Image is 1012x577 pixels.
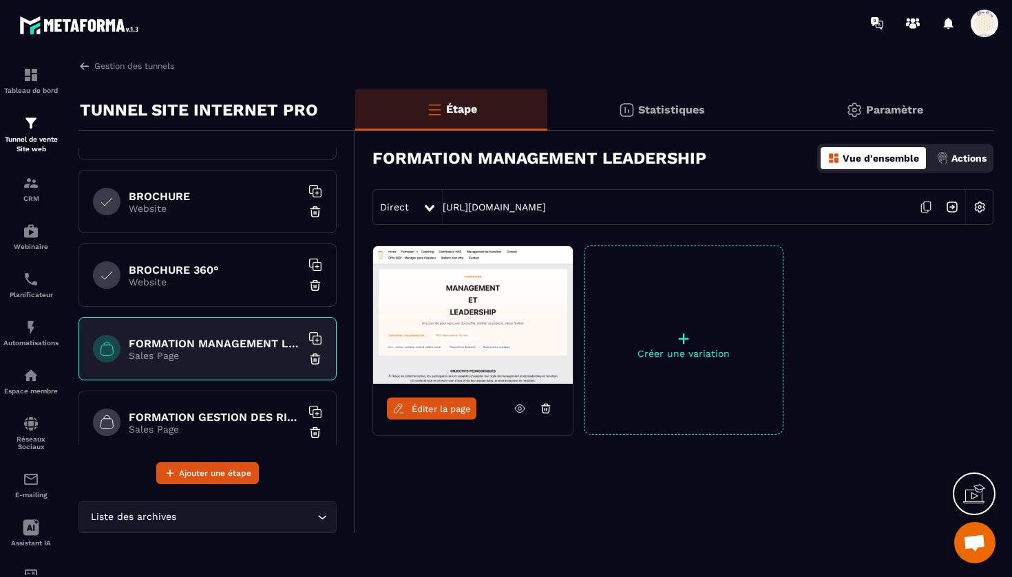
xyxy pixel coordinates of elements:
[372,149,706,168] h3: FORMATION MANAGEMENT LEADERSHIP
[23,367,39,384] img: automations
[129,203,301,214] p: Website
[3,461,59,509] a: emailemailE-mailing
[129,424,301,435] p: Sales Page
[618,102,635,118] img: stats.20deebd0.svg
[3,291,59,298] p: Planificateur
[412,404,471,414] span: Éditer la page
[23,319,39,336] img: automations
[3,195,59,202] p: CRM
[3,261,59,309] a: schedulerschedulerPlanificateur
[23,115,39,131] img: formation
[387,398,476,420] a: Éditer la page
[939,194,965,220] img: arrow-next.bcc2205e.svg
[23,471,39,488] img: email
[129,337,301,350] h6: FORMATION MANAGEMENT LEADERSHIP
[584,329,783,348] p: +
[23,223,39,239] img: automations
[78,501,337,533] div: Search for option
[3,339,59,347] p: Automatisations
[846,102,863,118] img: setting-gr.5f69749f.svg
[3,405,59,461] a: social-networksocial-networkRéseaux Sociaux
[78,60,91,72] img: arrow
[23,415,39,432] img: social-network
[129,190,301,203] h6: BROCHURE
[3,213,59,261] a: automationsautomationsWebinaire
[78,60,174,72] a: Gestion des tunnels
[443,202,546,213] a: [URL][DOMAIN_NAME]
[308,426,322,439] img: trash
[23,67,39,83] img: formation
[156,462,259,484] button: Ajouter une étape
[3,387,59,395] p: Espace membre
[308,279,322,292] img: trash
[3,56,59,105] a: formationformationTableau de bord
[3,164,59,213] a: formationformationCRM
[179,466,251,480] span: Ajouter une étape
[19,12,143,38] img: logo
[3,105,59,164] a: formationformationTunnel de vente Site web
[954,522,995,563] div: Ouvrir le chat
[967,194,993,220] img: setting-w.858f3a88.svg
[308,352,322,366] img: trash
[129,350,301,361] p: Sales Page
[373,246,573,384] img: image
[426,101,443,118] img: bars-o.4a397970.svg
[446,102,477,116] p: Étape
[584,348,783,359] p: Créer une variation
[80,96,318,124] p: TUNNEL SITE INTERNET PRO
[23,175,39,191] img: formation
[951,153,987,164] p: Actions
[3,509,59,557] a: Assistant IA
[129,411,301,424] h6: FORMATION GESTION DES RISQUES EN SANTE
[179,510,314,525] input: Search for option
[3,309,59,357] a: automationsautomationsAutomatisations
[3,87,59,94] p: Tableau de bord
[866,103,923,116] p: Paramètre
[3,539,59,547] p: Assistant IA
[3,357,59,405] a: automationsautomationsEspace membre
[308,205,322,219] img: trash
[87,510,179,525] span: Liste des archives
[3,135,59,154] p: Tunnel de vente Site web
[638,103,705,116] p: Statistiques
[380,202,409,213] span: Direct
[3,435,59,450] p: Réseaux Sociaux
[843,153,919,164] p: Vue d'ensemble
[129,263,301,276] h6: BROCHURE 360°
[827,152,840,164] img: dashboard-orange.40269519.svg
[23,271,39,287] img: scheduler
[3,491,59,499] p: E-mailing
[129,276,301,287] p: Website
[936,152,949,164] img: actions.d6e523a2.png
[3,243,59,250] p: Webinaire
